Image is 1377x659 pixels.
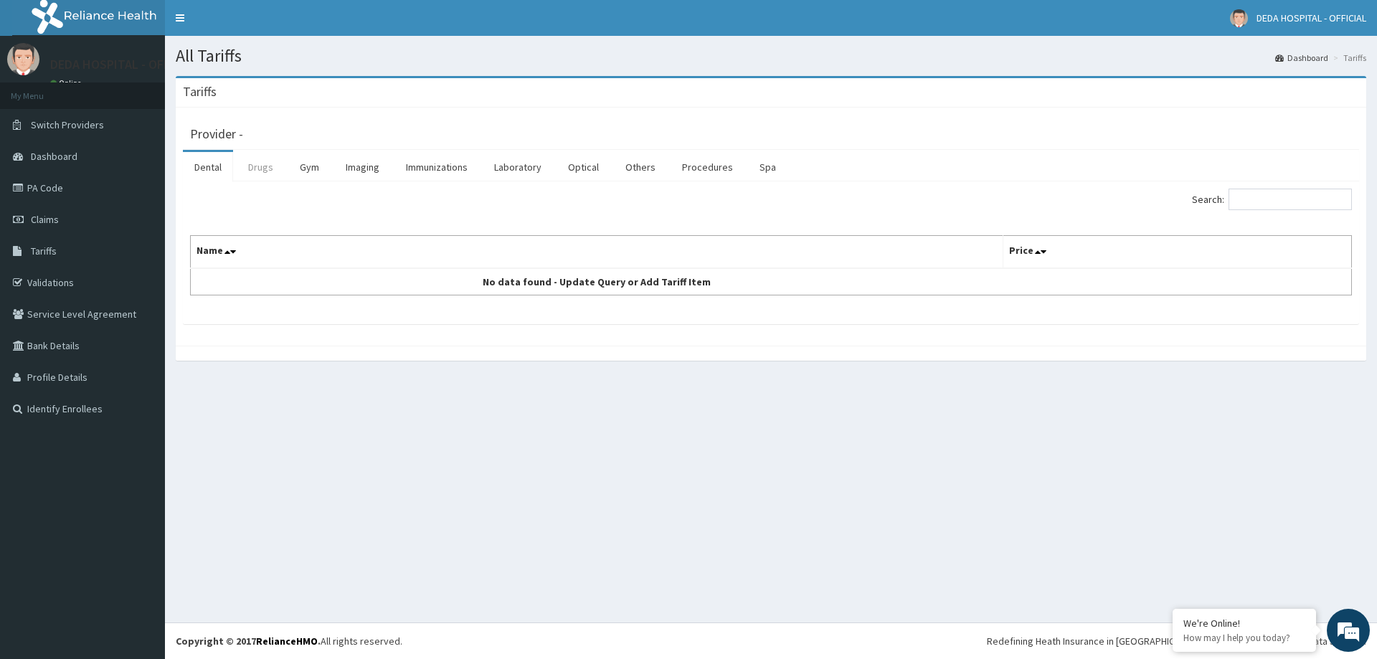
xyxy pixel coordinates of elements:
[1183,617,1305,630] div: We're Online!
[50,58,198,71] p: DEDA HOSPITAL - OFFICIAL
[190,128,243,141] h3: Provider -
[987,634,1366,648] div: Redefining Heath Insurance in [GEOGRAPHIC_DATA] using Telemedicine and Data Science!
[1192,189,1352,210] label: Search:
[183,152,233,182] a: Dental
[183,85,217,98] h3: Tariffs
[7,43,39,75] img: User Image
[31,150,77,163] span: Dashboard
[191,268,1003,295] td: No data found - Update Query or Add Tariff Item
[176,635,321,648] strong: Copyright © 2017 .
[334,152,391,182] a: Imaging
[176,47,1366,65] h1: All Tariffs
[748,152,787,182] a: Spa
[288,152,331,182] a: Gym
[256,635,318,648] a: RelianceHMO
[1257,11,1366,24] span: DEDA HOSPITAL - OFFICIAL
[1230,9,1248,27] img: User Image
[1183,632,1305,644] p: How may I help you today?
[671,152,744,182] a: Procedures
[1275,52,1328,64] a: Dashboard
[31,245,57,257] span: Tariffs
[31,118,104,131] span: Switch Providers
[31,213,59,226] span: Claims
[165,622,1377,659] footer: All rights reserved.
[614,152,667,182] a: Others
[191,236,1003,269] th: Name
[1330,52,1366,64] li: Tariffs
[237,152,285,182] a: Drugs
[557,152,610,182] a: Optical
[50,78,85,88] a: Online
[1003,236,1352,269] th: Price
[483,152,553,182] a: Laboratory
[1229,189,1352,210] input: Search:
[394,152,479,182] a: Immunizations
